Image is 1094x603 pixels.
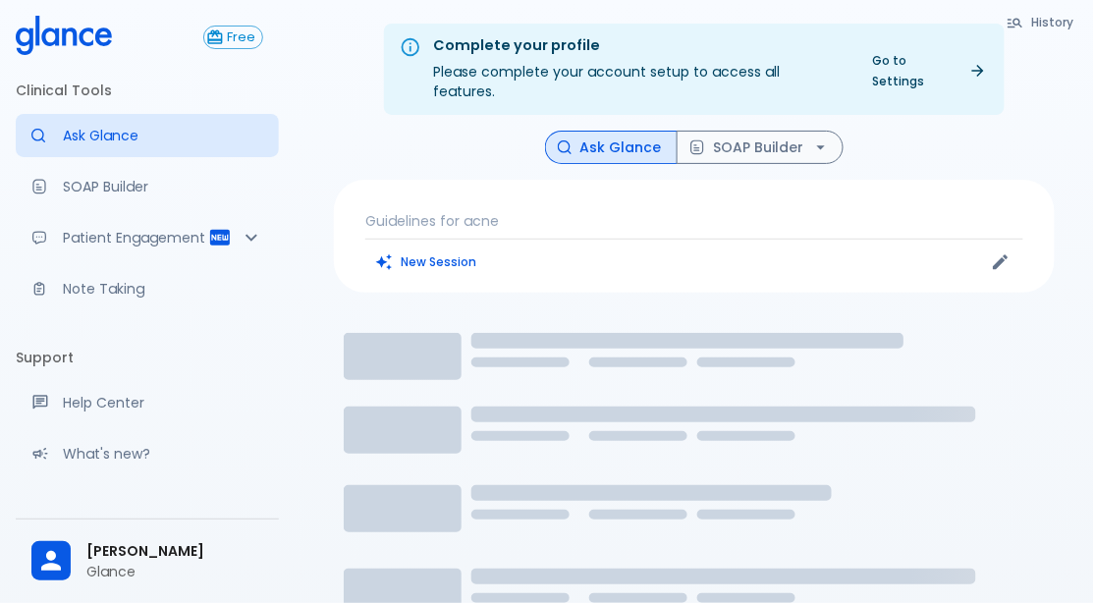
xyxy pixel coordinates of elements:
li: Clinical Tools [16,67,279,114]
a: Moramiz: Find ICD10AM codes instantly [16,114,279,157]
p: Note Taking [63,279,263,299]
button: History [997,8,1086,36]
div: Please complete your account setup to access all features. [433,29,845,109]
p: What's new? [63,444,263,464]
button: Edit [986,247,1015,277]
span: [PERSON_NAME] [86,541,263,562]
button: SOAP Builder [677,131,844,165]
a: Go to Settings [860,46,997,95]
p: Glance [86,562,263,581]
div: Complete your profile [433,35,845,57]
a: Click to view or change your subscription [203,26,279,49]
a: Docugen: Compose a clinical documentation in seconds [16,165,279,208]
p: Patient Engagement [63,228,208,247]
div: Patient Reports & Referrals [16,216,279,259]
button: Free [203,26,263,49]
li: Support [16,334,279,381]
span: Free [220,30,262,45]
p: Guidelines for acne [365,211,1023,231]
a: Get help from our support team [16,381,279,424]
div: Recent updates and feature releases [16,432,279,475]
button: Ask Glance [545,131,678,165]
p: SOAP Builder [63,177,263,196]
p: Ask Glance [63,126,263,145]
button: Clears all inputs and results. [365,247,488,276]
p: Help Center [63,393,263,412]
a: Advanced note-taking [16,267,279,310]
div: [PERSON_NAME]Glance [16,527,279,595]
